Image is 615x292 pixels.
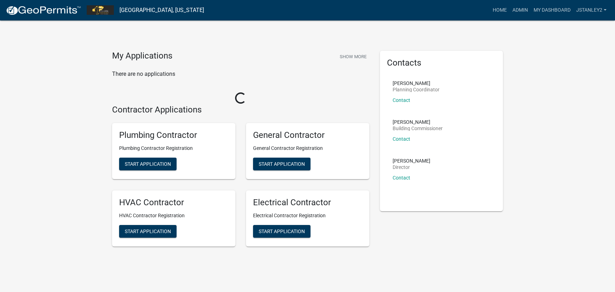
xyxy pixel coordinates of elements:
span: Start Application [259,161,305,167]
p: [PERSON_NAME] [393,158,430,163]
p: Director [393,165,430,170]
span: Start Application [125,228,171,234]
h5: Electrical Contractor [253,197,362,208]
h5: General Contractor [253,130,362,140]
a: Contact [393,97,410,103]
h4: Contractor Applications [112,105,369,115]
p: Plumbing Contractor Registration [119,145,228,152]
a: Admin [510,4,531,17]
button: Start Application [253,225,310,238]
p: Planning Coordinator [393,87,439,92]
a: Home [490,4,510,17]
p: [PERSON_NAME] [393,81,439,86]
p: There are no applications [112,70,369,78]
h4: My Applications [112,51,172,61]
h5: Plumbing Contractor [119,130,228,140]
a: Contact [393,136,410,142]
button: Start Application [119,225,177,238]
a: [GEOGRAPHIC_DATA], [US_STATE] [119,4,204,16]
h5: HVAC Contractor [119,197,228,208]
p: Electrical Contractor Registration [253,212,362,219]
a: My Dashboard [531,4,573,17]
p: General Contractor Registration [253,145,362,152]
button: Start Application [253,158,310,170]
h5: Contacts [387,58,496,68]
p: Building Commissioner [393,126,443,131]
img: Clark County, Indiana [87,5,114,15]
p: [PERSON_NAME] [393,120,443,124]
p: HVAC Contractor Registration [119,212,228,219]
a: jstanley2 [573,4,609,17]
wm-workflow-list-section: Contractor Applications [112,105,369,252]
a: Contact [393,175,410,181]
span: Start Application [259,228,305,234]
button: Start Application [119,158,177,170]
button: Show More [337,51,369,62]
span: Start Application [125,161,171,167]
